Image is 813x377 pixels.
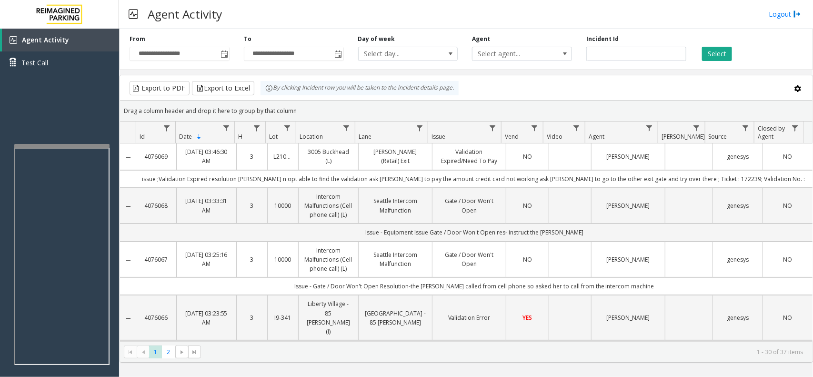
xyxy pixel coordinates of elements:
a: Seattle Intercom Malfunction [364,196,426,214]
a: Vend Filter Menu [528,122,541,134]
a: [PERSON_NAME] [597,152,659,161]
a: 4076066 [142,313,171,322]
a: NO [769,313,807,322]
a: NO [512,201,542,210]
span: NO [783,153,792,161]
label: Day of week [358,35,395,43]
a: [PERSON_NAME] [597,201,659,210]
a: [GEOGRAPHIC_DATA] - 85 [PERSON_NAME] [364,309,426,327]
a: Validation Expired/Need To Pay [438,147,500,165]
h3: Agent Activity [143,2,227,26]
a: Issue Filter Menu [486,122,499,134]
a: [PERSON_NAME] [597,255,659,264]
label: Agent [472,35,490,43]
a: genesys [719,255,757,264]
a: Parker Filter Menu [690,122,703,134]
img: infoIcon.svg [265,84,273,92]
span: Select day... [359,47,438,61]
img: 'icon' [10,36,17,44]
button: Export to PDF [130,81,190,95]
span: Page 2 [162,346,175,358]
a: genesys [719,201,757,210]
a: [PERSON_NAME] (Retail) Exit [364,147,426,165]
td: Issue - Validation Issue Validation Error goodlife tkt no- 10585626 entry time-1:46 resoln:- took... [136,340,813,358]
a: [PERSON_NAME] [597,313,659,322]
a: genesys [719,152,757,161]
span: Id [140,132,145,141]
span: Page 1 [149,346,162,358]
a: Collapse Details [120,203,136,210]
a: Gate / Door Won't Open [438,250,500,268]
a: NO [512,255,542,264]
a: L21082601 [273,152,292,161]
span: Date [179,132,192,141]
span: NO [783,202,792,210]
span: Go to the last page [188,346,201,359]
a: Validation Error [438,313,500,322]
span: Vend [505,132,519,141]
a: 10000 [273,201,292,210]
span: NO [523,202,532,210]
a: NO [769,152,807,161]
a: Collapse Details [120,315,136,322]
span: Video [547,132,562,141]
div: By clicking Incident row you will be taken to the incident details page. [261,81,459,95]
a: 10000 [273,255,292,264]
span: Agent [589,132,604,141]
span: Agent Activity [22,35,69,44]
span: Source [709,132,727,141]
span: Go to the next page [175,346,188,359]
a: Collapse Details [120,153,136,161]
a: 4076069 [142,152,171,161]
a: Logout [769,9,801,19]
span: Issue [432,132,446,141]
span: Closed by Agent [758,124,785,141]
span: Go to the last page [191,348,198,356]
a: Intercom Malfunctions (Cell phone call) (L) [304,192,352,220]
a: [DATE] 03:25:16 AM [182,250,231,268]
label: From [130,35,145,43]
a: Id Filter Menu [161,122,173,134]
a: [DATE] 03:23:55 AM [182,309,231,327]
a: NO [769,255,807,264]
a: Video Filter Menu [570,122,583,134]
a: 3 [242,201,261,210]
button: Export to Excel [192,81,254,95]
span: Sortable [195,133,203,141]
a: Intercom Malfunctions (Cell phone call) (L) [304,246,352,274]
label: To [244,35,251,43]
a: Liberty Village - 85 [PERSON_NAME] (I) [304,299,352,336]
a: 3 [242,313,261,322]
span: NO [783,314,792,322]
div: Drag a column header and drop it here to group by that column [120,102,813,119]
a: Location Filter Menu [340,122,353,134]
a: NO [512,152,542,161]
a: 3 [242,152,261,161]
a: Agent Activity [2,29,119,51]
span: Toggle popup [333,47,343,61]
span: Test Call [21,58,48,68]
a: 3005 Buckhead (L) [304,147,352,165]
span: [PERSON_NAME] [662,132,705,141]
kendo-pager-info: 1 - 30 of 37 items [207,348,803,356]
img: logout [793,9,801,19]
span: NO [783,255,792,264]
span: H [239,132,243,141]
a: NO [769,201,807,210]
button: Select [702,47,732,61]
span: NO [523,255,532,264]
span: Lane [359,132,371,141]
a: Lot Filter Menu [281,122,294,134]
a: Collapse Details [120,256,136,264]
label: Incident Id [586,35,619,43]
span: Location [300,132,323,141]
span: Lot [269,132,278,141]
a: H Filter Menu [250,122,263,134]
a: YES [512,313,542,322]
td: Issue - Equipment Issue Gate / Door Won't Open res- instruct the [PERSON_NAME] [136,224,813,241]
a: 3 [242,255,261,264]
span: Toggle popup [219,47,229,61]
td: issue ;Validation Expired resolution [PERSON_NAME] n opt able to find the validation ask [PERSON_... [136,170,813,188]
span: Go to the next page [178,348,186,356]
a: Source Filter Menu [739,122,752,134]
